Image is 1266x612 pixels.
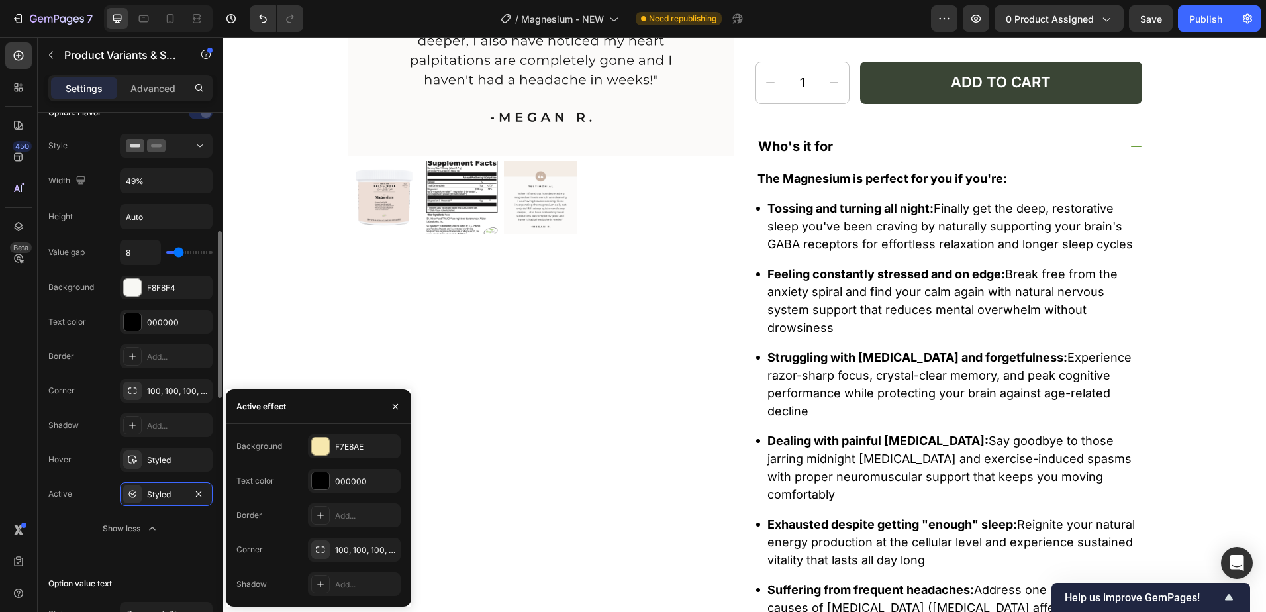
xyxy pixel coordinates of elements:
[1065,591,1221,604] span: Help us improve GemPages!
[236,509,262,521] div: Border
[995,5,1124,32] button: 0 product assigned
[5,5,99,32] button: 7
[48,578,112,589] div: Option value text
[147,385,209,397] div: 100, 100, 100, 100
[48,385,75,397] div: Corner
[544,480,794,494] strong: Exhausted despite getting "enough" sleep:
[544,162,916,216] p: Finally get the deep, restorative sleep you've been craving by naturally supporting your brain's ...
[544,478,916,532] p: Reignite your natural energy production at the cellular level and experience sustained vitality t...
[544,311,916,383] p: Experience razor-sharp focus, crystal-clear memory, and peak cognitive performance while protecti...
[10,242,32,253] div: Beta
[250,5,303,32] div: Undo/Redo
[544,544,916,597] p: Address one of the root causes of [MEDICAL_DATA] ([MEDICAL_DATA] affects 50% of sufferers) and re...
[236,578,267,590] div: Shadow
[521,12,604,26] span: Magnesium - NEW
[147,317,209,329] div: 000000
[147,282,209,294] div: F8F8F4
[544,313,844,327] strong: Struggling with [MEDICAL_DATA] and forgetfulness:
[48,107,101,119] div: Option: Flavor
[48,211,73,223] div: Height
[48,517,213,540] button: Show less
[1178,5,1234,32] button: Publish
[335,441,397,453] div: F7E8AE
[236,475,274,487] div: Text color
[1129,5,1173,32] button: Save
[1065,589,1237,605] button: Show survey - Help us improve GemPages!
[223,37,1266,612] iframe: Design area
[335,476,397,487] div: 000000
[121,169,212,193] input: Auto
[48,488,72,500] div: Active
[147,454,209,466] div: Styled
[236,544,263,556] div: Corner
[335,579,397,591] div: Add...
[544,546,751,560] strong: Suffering from frequent headaches:
[335,544,397,556] div: 100, 100, 100, 100
[544,230,782,244] strong: Feeling constantly stressed and on edge:
[1006,12,1094,26] span: 0 product assigned
[48,172,89,190] div: Width
[147,489,185,501] div: Styled
[544,164,710,178] strong: Tossing and turning all night:
[48,350,74,362] div: Border
[544,397,765,411] strong: Dealing with painful [MEDICAL_DATA]:
[130,81,175,95] p: Advanced
[48,246,85,258] div: Value gap
[48,140,68,152] div: Style
[534,134,784,148] strong: The Magnesium is perfect for you if you're:
[121,240,160,264] input: Auto
[121,205,212,229] input: Auto
[236,401,286,413] div: Active effect
[87,11,93,26] p: 7
[544,395,916,466] p: Say goodbye to those jarring midnight [MEDICAL_DATA] and exercise-induced spasms with proper neur...
[335,510,397,522] div: Add...
[66,81,103,95] p: Settings
[48,454,72,466] div: Hover
[48,316,86,328] div: Text color
[48,281,94,293] div: Background
[515,12,518,26] span: /
[1189,12,1222,26] div: Publish
[48,419,79,431] div: Shadow
[535,101,610,118] p: Who's it for
[649,13,716,25] span: Need republishing
[1140,13,1162,25] span: Save
[1221,547,1253,579] div: Open Intercom Messenger
[544,228,916,299] p: Break free from the anxiety spiral and find your calm again with natural nervous system support t...
[64,47,177,63] p: Product Variants & Swatches
[147,351,209,363] div: Add...
[147,420,209,432] div: Add...
[236,440,282,452] div: Background
[13,141,32,152] div: 450
[103,522,159,535] div: Show less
